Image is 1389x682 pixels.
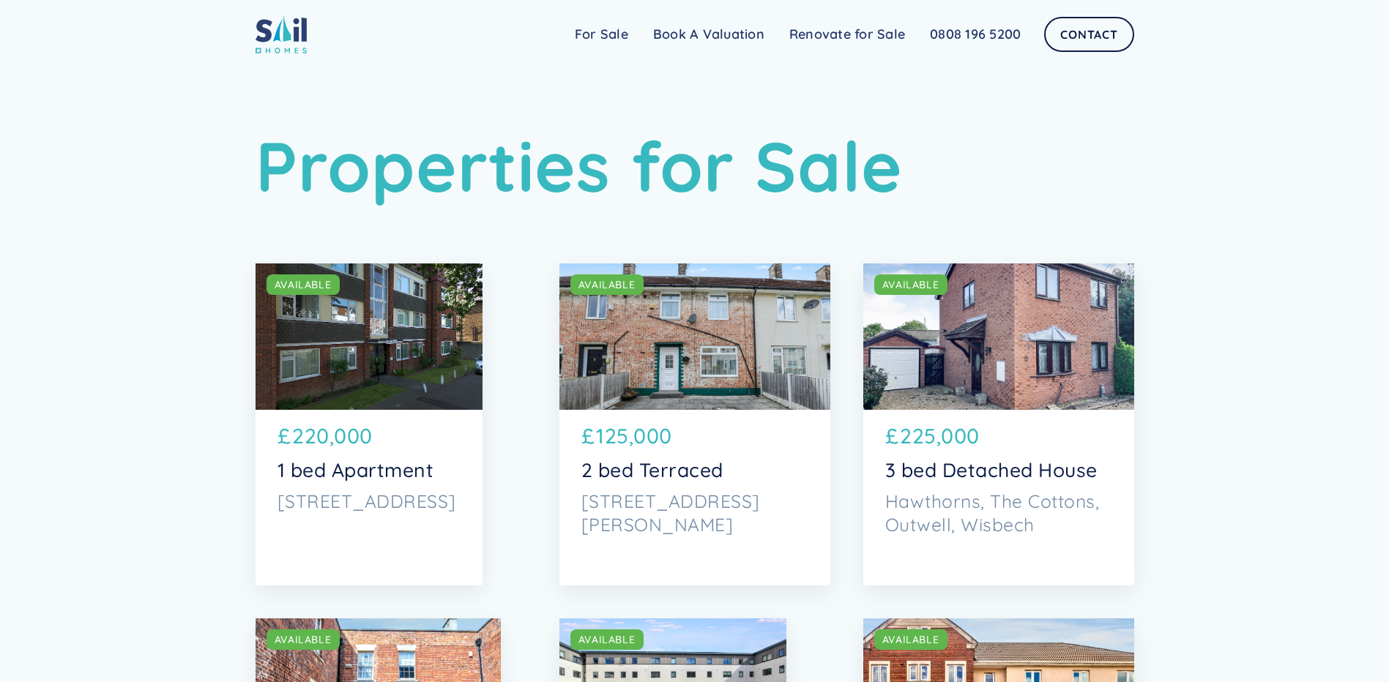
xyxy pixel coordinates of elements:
div: AVAILABLE [578,277,636,292]
p: £ [581,421,595,452]
a: Contact [1044,17,1133,52]
a: 0808 196 5200 [917,20,1033,49]
div: AVAILABLE [275,277,332,292]
a: Book A Valuation [641,20,777,49]
p: 3 bed Detached House [885,459,1112,482]
img: sail home logo colored [256,15,307,53]
p: [STREET_ADDRESS] [278,490,461,513]
p: 220,000 [292,421,373,452]
div: AVAILABLE [882,632,939,647]
a: For Sale [562,20,641,49]
h1: Properties for Sale [256,124,1134,208]
div: AVAILABLE [275,632,332,647]
p: £ [278,421,291,452]
div: AVAILABLE [578,632,636,647]
p: 125,000 [596,421,672,452]
p: 2 bed Terraced [581,459,808,482]
p: Hawthorns, The Cottons, Outwell, Wisbech [885,490,1112,536]
a: AVAILABLE£225,0003 bed Detached HouseHawthorns, The Cottons, Outwell, Wisbech [863,263,1134,585]
p: £ [885,421,899,452]
a: AVAILABLE£125,0002 bed Terraced[STREET_ADDRESS][PERSON_NAME] [559,263,830,585]
p: 1 bed Apartment [278,459,461,482]
a: Renovate for Sale [777,20,917,49]
p: 225,000 [900,421,980,452]
a: AVAILABLE£220,0001 bed Apartment[STREET_ADDRESS] [256,263,483,585]
div: AVAILABLE [882,277,939,292]
p: [STREET_ADDRESS][PERSON_NAME] [581,490,808,536]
